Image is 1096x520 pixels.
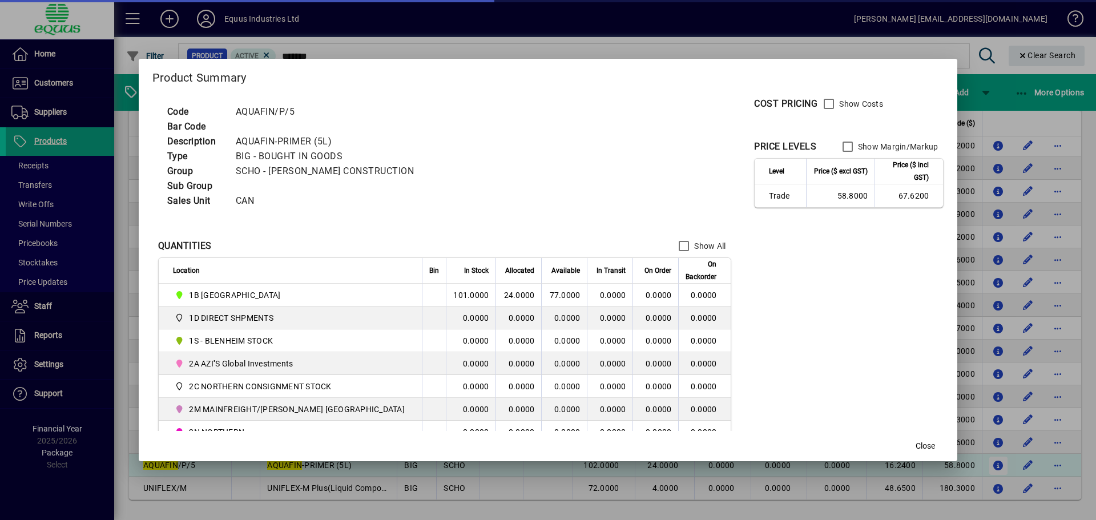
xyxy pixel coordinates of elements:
span: 1D DIRECT SHPMENTS [173,311,409,325]
span: Close [916,440,935,452]
div: PRICE LEVELS [754,140,816,154]
td: 0.0000 [495,421,541,444]
span: 0.0000 [600,428,626,437]
td: 0.0000 [446,375,495,398]
span: 0.0000 [600,382,626,391]
td: 0.0000 [678,421,731,444]
span: 2C NORTHERN CONSIGNMENT STOCK [173,380,409,393]
td: 0.0000 [678,329,731,352]
span: Allocated [505,264,534,277]
span: 2C NORTHERN CONSIGNMENT STOCK [189,381,331,392]
td: CAN [230,194,428,208]
label: Show All [692,240,726,252]
span: In Transit [597,264,626,277]
td: 0.0000 [678,307,731,329]
td: 0.0000 [541,307,587,329]
td: Sub Group [162,179,230,194]
span: 0.0000 [646,405,672,414]
td: 58.8000 [806,184,875,207]
td: 0.0000 [678,352,731,375]
span: 2A AZI''S Global Investments [173,357,409,370]
td: Code [162,104,230,119]
td: 0.0000 [446,307,495,329]
label: Show Costs [837,98,883,110]
td: 0.0000 [541,421,587,444]
span: Bin [429,264,439,277]
div: QUANTITIES [158,239,212,253]
span: Available [551,264,580,277]
span: 2N NORTHERN [173,425,409,439]
span: Price ($ excl GST) [814,165,868,178]
span: 1S - BLENHEIM STOCK [189,335,273,346]
span: 0.0000 [600,336,626,345]
span: 2M MAINFREIGHT/[PERSON_NAME] [GEOGRAPHIC_DATA] [189,404,405,415]
span: 0.0000 [646,336,672,345]
td: 0.0000 [446,398,495,421]
td: 0.0000 [678,398,731,421]
td: 67.6200 [875,184,943,207]
span: In Stock [464,264,489,277]
td: 0.0000 [541,329,587,352]
span: 0.0000 [646,313,672,323]
td: BIG - BOUGHT IN GOODS [230,149,428,164]
div: COST PRICING [754,97,817,111]
span: 1B BLENHEIM [173,288,409,302]
span: 1D DIRECT SHPMENTS [189,312,273,324]
td: 0.0000 [446,352,495,375]
td: AQUAFIN-PRIMER (5L) [230,134,428,149]
span: 0.0000 [646,428,672,437]
td: 0.0000 [495,352,541,375]
td: Bar Code [162,119,230,134]
td: Group [162,164,230,179]
span: 1S - BLENHEIM STOCK [173,334,409,348]
h2: Product Summary [139,59,958,92]
td: 77.0000 [541,284,587,307]
span: Price ($ incl GST) [882,159,929,184]
td: 0.0000 [541,375,587,398]
td: Type [162,149,230,164]
span: 0.0000 [600,313,626,323]
span: 2M MAINFREIGHT/OWENS AUCKLAND [173,402,409,416]
span: 0.0000 [600,291,626,300]
span: On Order [644,264,671,277]
td: AQUAFIN/P/5 [230,104,428,119]
td: 0.0000 [495,329,541,352]
td: 24.0000 [495,284,541,307]
td: Sales Unit [162,194,230,208]
span: 2N NORTHERN [189,426,244,438]
span: 0.0000 [646,291,672,300]
span: Level [769,165,784,178]
td: 0.0000 [446,329,495,352]
label: Show Margin/Markup [856,141,938,152]
td: Description [162,134,230,149]
td: 0.0000 [495,398,541,421]
td: SCHO - [PERSON_NAME] CONSTRUCTION [230,164,428,179]
td: 0.0000 [446,421,495,444]
td: 0.0000 [495,375,541,398]
span: On Backorder [686,258,716,283]
span: 1B [GEOGRAPHIC_DATA] [189,289,280,301]
span: 0.0000 [646,359,672,368]
td: 0.0000 [678,375,731,398]
td: 0.0000 [495,307,541,329]
td: 0.0000 [678,284,731,307]
span: 0.0000 [646,382,672,391]
span: 2A AZI''S Global Investments [189,358,293,369]
td: 0.0000 [541,398,587,421]
button: Close [907,436,944,457]
span: Location [173,264,200,277]
span: Trade [769,190,799,201]
td: 101.0000 [446,284,495,307]
span: 0.0000 [600,405,626,414]
span: 0.0000 [600,359,626,368]
td: 0.0000 [541,352,587,375]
